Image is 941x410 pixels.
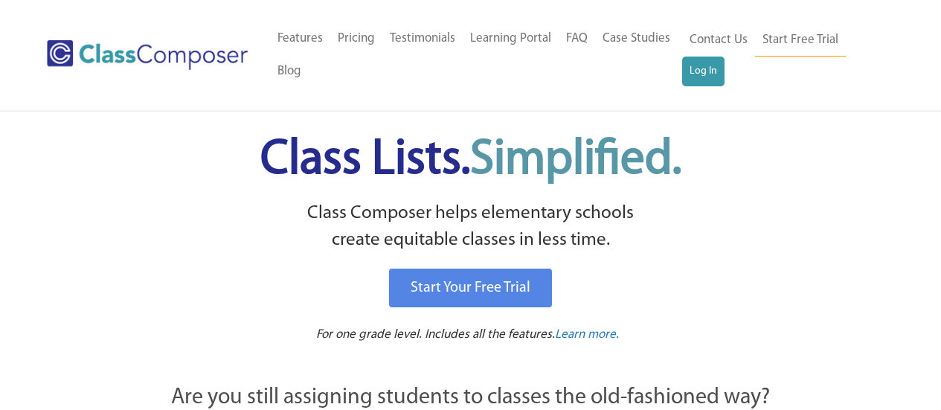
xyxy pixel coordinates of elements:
[382,22,463,55] a: Testimonials
[330,22,382,55] a: Pricing
[270,22,330,55] a: Features
[555,328,619,341] span: Learn more.
[316,328,555,341] span: For one grade level. Includes all the features.
[411,281,530,295] span: Start Your Free Trial
[755,24,846,57] a: Start Free Trial
[682,24,755,57] a: Contact Us
[555,326,619,345] a: Learn more.
[270,22,682,88] nav: Header Menu
[260,136,681,185] span: Class Lists.
[47,40,248,70] img: Class Composer
[463,22,559,55] a: Learning Portal
[270,55,309,88] a: Blog
[89,200,852,254] p: Class Composer helps elementary schools create equitable classes in less time.
[470,136,681,185] span: Simplified.
[682,57,725,86] a: Log In
[559,22,595,55] a: FAQ
[389,269,552,307] a: Start Your Free Trial
[595,22,678,55] a: Case Studies
[682,24,883,86] nav: Header Menu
